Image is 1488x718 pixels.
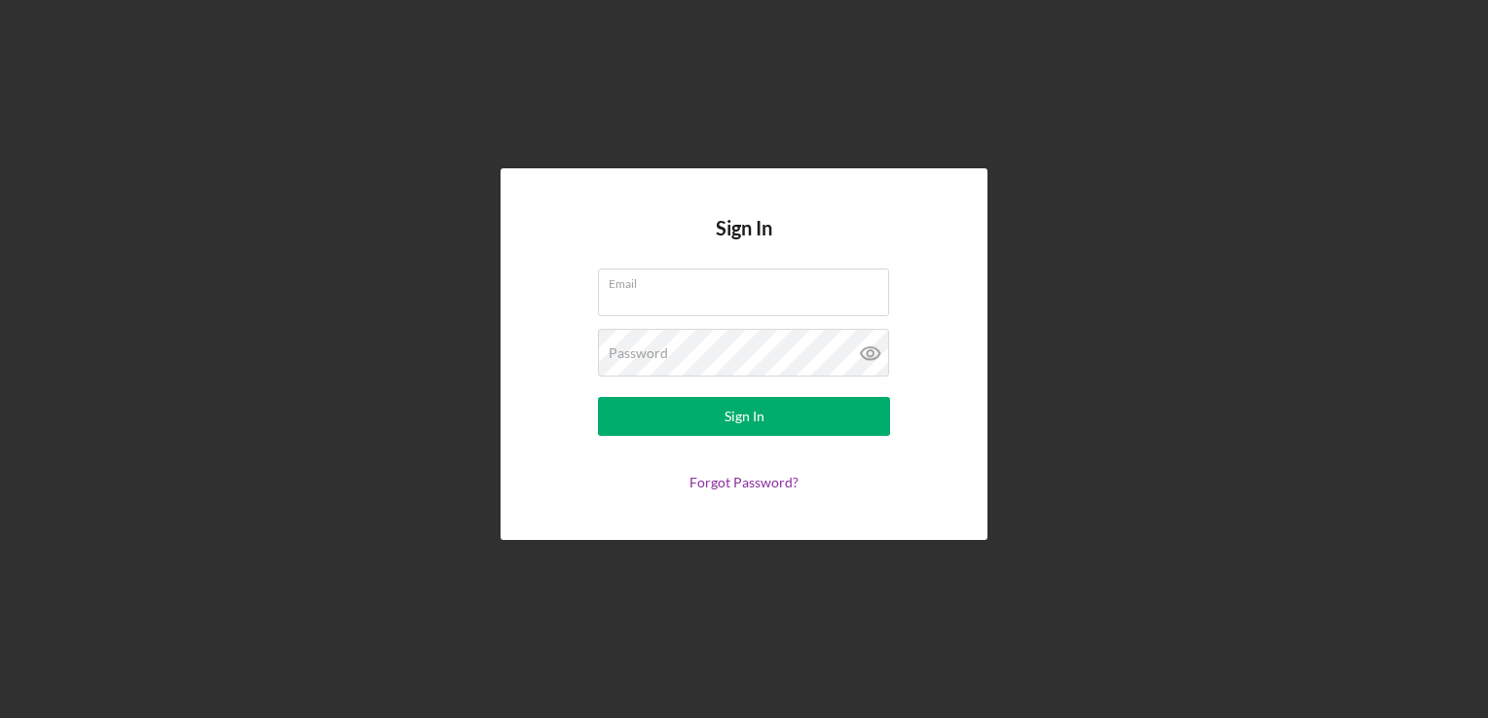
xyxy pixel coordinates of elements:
[609,269,889,291] label: Email
[716,217,772,269] h4: Sign In
[609,345,668,361] label: Password
[725,397,764,436] div: Sign In
[598,397,890,436] button: Sign In
[689,474,799,490] a: Forgot Password?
